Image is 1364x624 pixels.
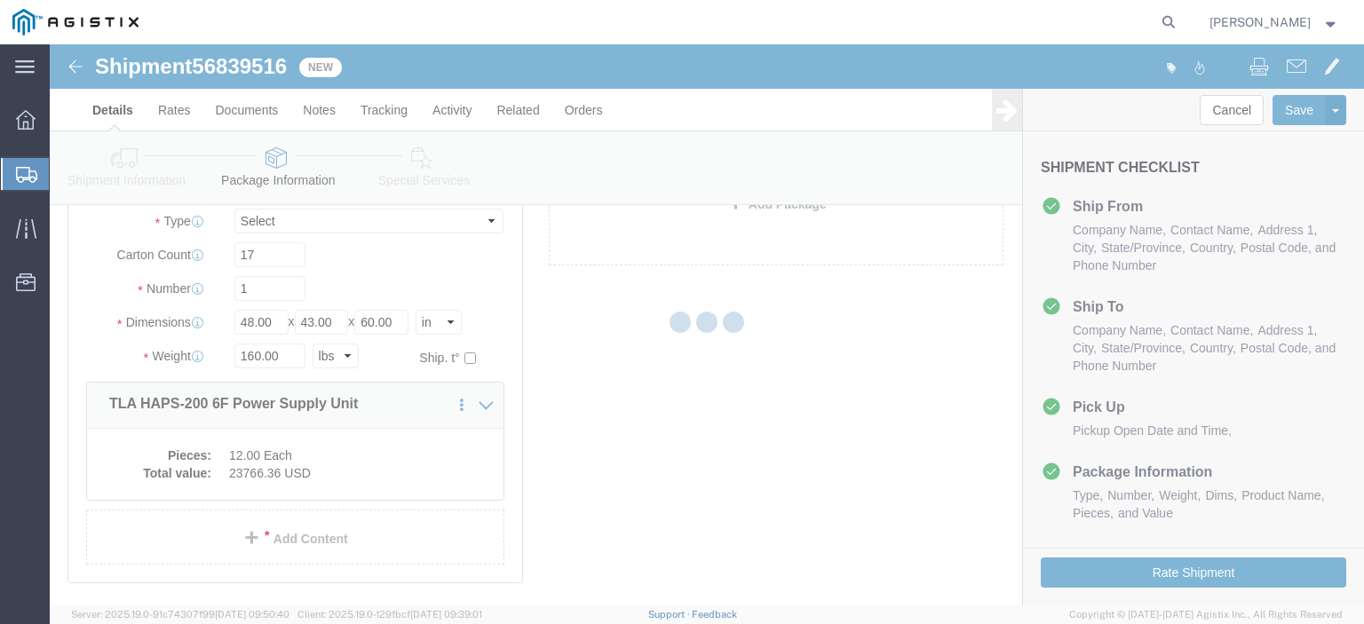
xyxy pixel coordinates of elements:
[410,609,482,620] span: [DATE] 09:39:01
[297,609,482,620] span: Client: 2025.19.0-129fbcf
[692,609,737,620] a: Feedback
[1209,12,1340,33] button: [PERSON_NAME]
[1209,12,1311,32] span: Joseph Guzman
[12,9,139,36] img: logo
[71,609,289,620] span: Server: 2025.19.0-91c74307f99
[1069,607,1343,622] span: Copyright © [DATE]-[DATE] Agistix Inc., All Rights Reserved
[215,609,289,620] span: [DATE] 09:50:40
[648,609,693,620] a: Support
